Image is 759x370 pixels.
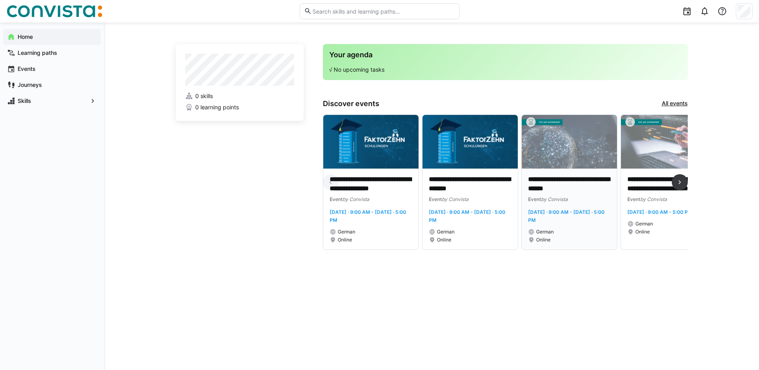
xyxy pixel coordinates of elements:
span: Event [330,196,342,202]
span: Online [338,237,352,243]
span: German [635,221,653,227]
img: image [621,115,716,169]
img: image [423,115,518,169]
span: by Convista [442,196,469,202]
span: German [338,229,355,235]
span: 0 skills [195,92,213,100]
span: [DATE] · 9:00 AM - [DATE] · 5:00 PM [429,209,505,223]
span: by Convista [640,196,667,202]
span: by Convista [541,196,568,202]
span: Event [528,196,541,202]
a: All events [662,99,688,108]
span: Online [437,237,451,243]
span: Event [429,196,442,202]
p: √ No upcoming tasks [329,66,681,74]
span: Online [536,237,551,243]
span: [DATE] · 9:00 AM - [DATE] · 5:00 PM [528,209,605,223]
input: Search skills and learning paths… [312,8,455,15]
img: image [323,115,419,169]
h3: Discover events [323,99,379,108]
span: by Convista [342,196,369,202]
span: 0 learning points [195,103,239,111]
img: image [522,115,617,169]
span: Online [635,229,650,235]
span: German [536,229,554,235]
h3: Your agenda [329,50,681,59]
span: Event [627,196,640,202]
a: 0 skills [185,92,294,100]
span: [DATE] · 9:00 AM - 5:00 PM [627,209,692,215]
span: German [437,229,455,235]
span: [DATE] · 9:00 AM - [DATE] · 5:00 PM [330,209,406,223]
